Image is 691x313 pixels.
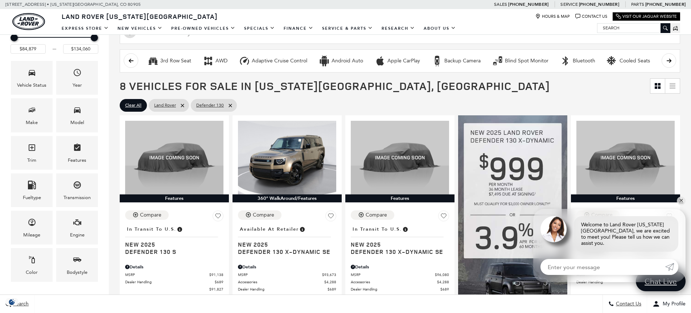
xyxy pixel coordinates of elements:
span: In Transit to U.S. [127,225,176,233]
div: Compare [140,212,161,218]
a: Finance [279,22,318,35]
span: Model [73,104,82,119]
div: Features [345,194,455,202]
span: Color [28,254,36,268]
button: Cooled SeatsCooled Seats [603,53,654,69]
div: Maximum Price [91,34,98,41]
div: BodystyleBodystyle [56,248,98,282]
span: New 2025 [238,241,331,248]
div: 360° WalkAround/Features [233,194,342,202]
a: New Vehicles [113,22,167,35]
div: Compare [366,212,387,218]
div: EngineEngine [56,211,98,244]
button: Save Vehicle [438,210,449,224]
span: $101,057 [433,294,449,299]
span: Features [73,141,82,156]
a: [PHONE_NUMBER] [579,1,619,7]
a: Dealer Handling $689 [238,287,336,292]
button: Blind Spot MonitorBlind Spot Monitor [488,53,552,69]
span: Vehicle has shipped from factory of origin. Estimated time of delivery to Retailer is on average ... [176,225,183,233]
span: Service [560,2,577,7]
span: Defender 130 X-Dynamic SE [238,248,331,255]
span: Defender 130 X-Dynamic SE [351,248,444,255]
span: Contact Us [614,301,641,307]
span: New 2025 [351,241,444,248]
button: AWDAWD [199,53,231,69]
span: Land Rover [US_STATE][GEOGRAPHIC_DATA] [62,12,218,21]
a: [PHONE_NUMBER] [508,1,548,7]
nav: Main Navigation [57,22,460,35]
a: Dealer Handling $689 [125,279,223,285]
div: Pricing Details - Defender 130 S [125,264,223,270]
span: Dealer Handling [351,287,440,292]
div: Make [26,119,38,127]
a: Accessories $4,288 [351,279,449,285]
span: MSRP [238,272,322,277]
a: land-rover [12,13,45,30]
a: Accessories $4,288 [238,279,336,285]
a: Specials [240,22,279,35]
span: Accessories [238,279,324,285]
a: Service & Parts [318,22,377,35]
img: Agent profile photo [540,216,567,242]
span: $689 [215,279,223,285]
button: Save Vehicle [213,210,223,224]
div: VehicleVehicle Status [11,61,53,95]
button: Adaptive Cruise ControlAdaptive Cruise Control [235,53,311,69]
div: Minimum Price [11,34,18,41]
div: Fueltype [23,194,41,202]
div: Mileage [23,231,40,239]
div: Bodystyle [67,268,87,276]
a: [PHONE_NUMBER] [645,1,686,7]
div: ModelModel [56,98,98,132]
span: $689 [328,287,336,292]
div: Backup Camera [444,58,481,64]
div: Adaptive Cruise Control [239,55,250,66]
div: FueltypeFueltype [11,173,53,207]
div: Price [11,32,98,54]
div: Apple CarPlay [375,55,386,66]
div: Android Auto [332,58,363,64]
div: Trim [27,156,36,164]
div: 3rd Row Seat [148,55,159,66]
div: Backup Camera [432,55,443,66]
button: scroll right [662,53,676,68]
a: $96,604 [576,287,675,292]
button: 3rd Row Seat3rd Row Seat [144,53,195,69]
div: Blind Spot Monitor [505,58,548,64]
img: 2025 Land Rover Defender 130 X-Dynamic SE [351,121,449,194]
span: Parts [631,2,644,7]
button: BluetoothBluetooth [556,53,599,69]
div: Features [68,156,86,164]
span: Bodystyle [73,254,82,268]
a: $98,650 [238,294,336,299]
a: Pre-Owned Vehicles [167,22,240,35]
div: Android Auto [319,55,330,66]
div: Features [120,194,229,202]
span: In Transit to U.S. [353,225,402,233]
div: Blind Spot Monitor [492,55,503,66]
span: $689 [440,287,449,292]
span: New 2025 [125,241,218,248]
a: [STREET_ADDRESS] • [US_STATE][GEOGRAPHIC_DATA], CO 80905 [5,2,141,7]
button: Compare Vehicle [125,210,169,220]
span: Vehicle is in stock and ready for immediate delivery. Due to demand, availability is subject to c... [299,225,305,233]
div: TrimTrim [11,136,53,170]
a: Dealer Handling $689 [351,287,449,292]
span: Defender 130 [196,101,224,110]
div: MakeMake [11,98,53,132]
div: Color [26,268,38,276]
div: Bluetooth [573,58,595,64]
span: Defender 130 S [125,248,218,255]
a: MSRP $93,673 [238,272,336,277]
span: Make [28,104,36,119]
div: YearYear [56,61,98,95]
span: Fueltype [28,179,36,194]
button: Compare Vehicle [351,210,394,220]
button: Open user profile menu [647,295,691,313]
a: Submit [665,259,678,275]
section: Click to Open Cookie Consent Modal [4,298,20,306]
span: Trim [28,141,36,156]
button: Save Vehicle [325,210,336,224]
div: Pricing Details - Defender 130 X-Dynamic SE [238,264,336,270]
